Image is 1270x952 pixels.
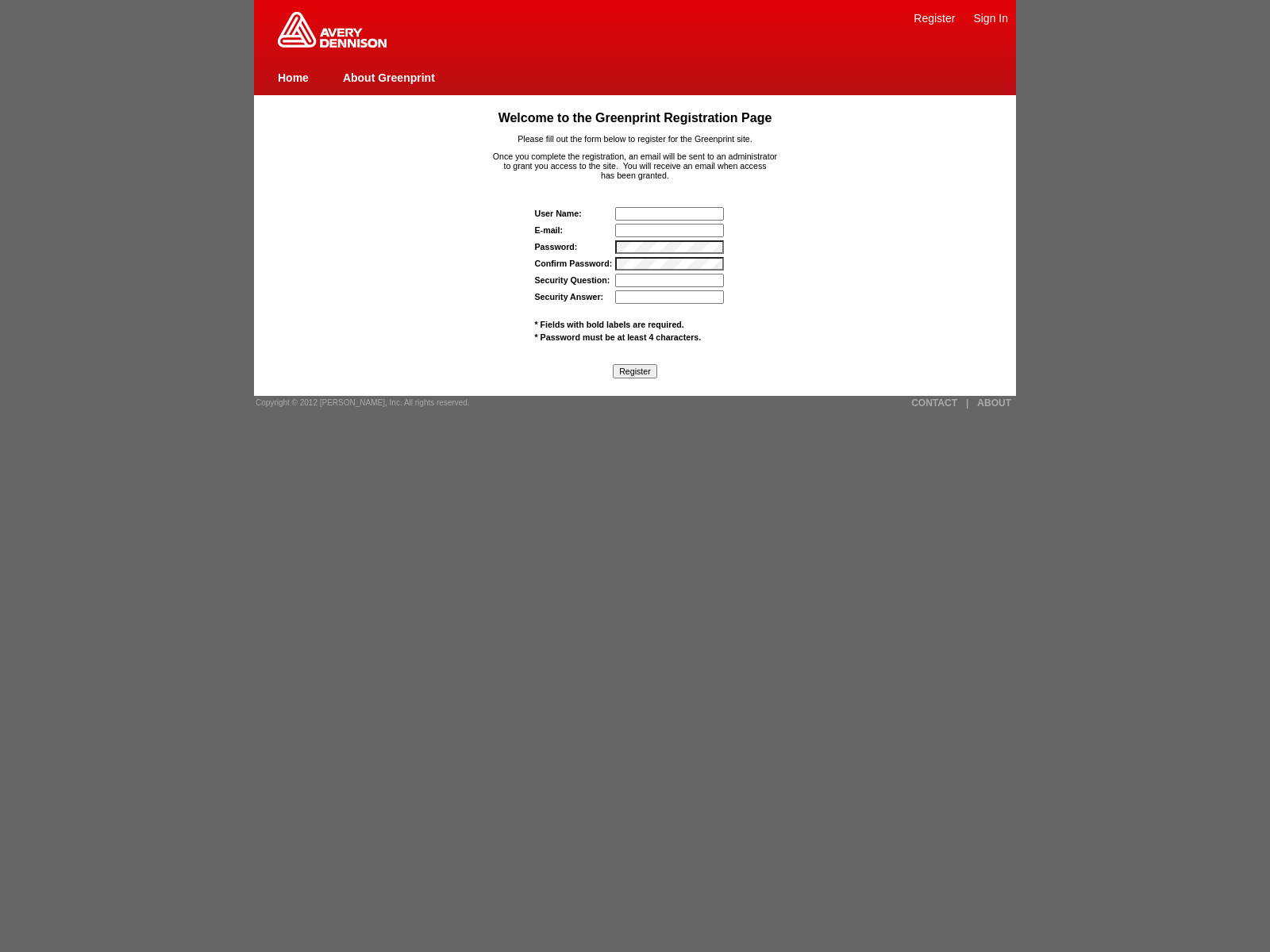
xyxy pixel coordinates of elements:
[911,397,957,409] a: CONTACT
[278,40,387,49] a: Greenprint
[535,242,578,251] label: Password:
[278,12,387,48] img: Home
[278,71,309,84] a: Home
[613,364,657,378] input: Register
[535,225,564,235] label: E-mail:
[535,320,684,329] span: * Fields with bold labels are required.
[285,134,986,144] p: Please fill out the form below to register for the Greenprint site.
[914,12,955,25] a: Register
[535,275,610,285] label: Security Question:
[256,398,470,407] span: Copyright © 2012 [PERSON_NAME], Inc. All rights reserved.
[977,397,1011,409] a: ABOUT
[535,292,604,301] label: Security Answer:
[966,397,968,409] a: |
[535,259,613,268] label: Confirm Password:
[973,12,1008,25] a: Sign In
[285,152,986,180] p: Once you complete the registration, an email will be sent to an administrator to grant you access...
[343,71,435,84] a: About Greenprint
[535,209,582,218] strong: User Name:
[285,111,986,125] h1: Welcome to the Greenprint Registration Page
[535,332,702,342] span: * Password must be at least 4 characters.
